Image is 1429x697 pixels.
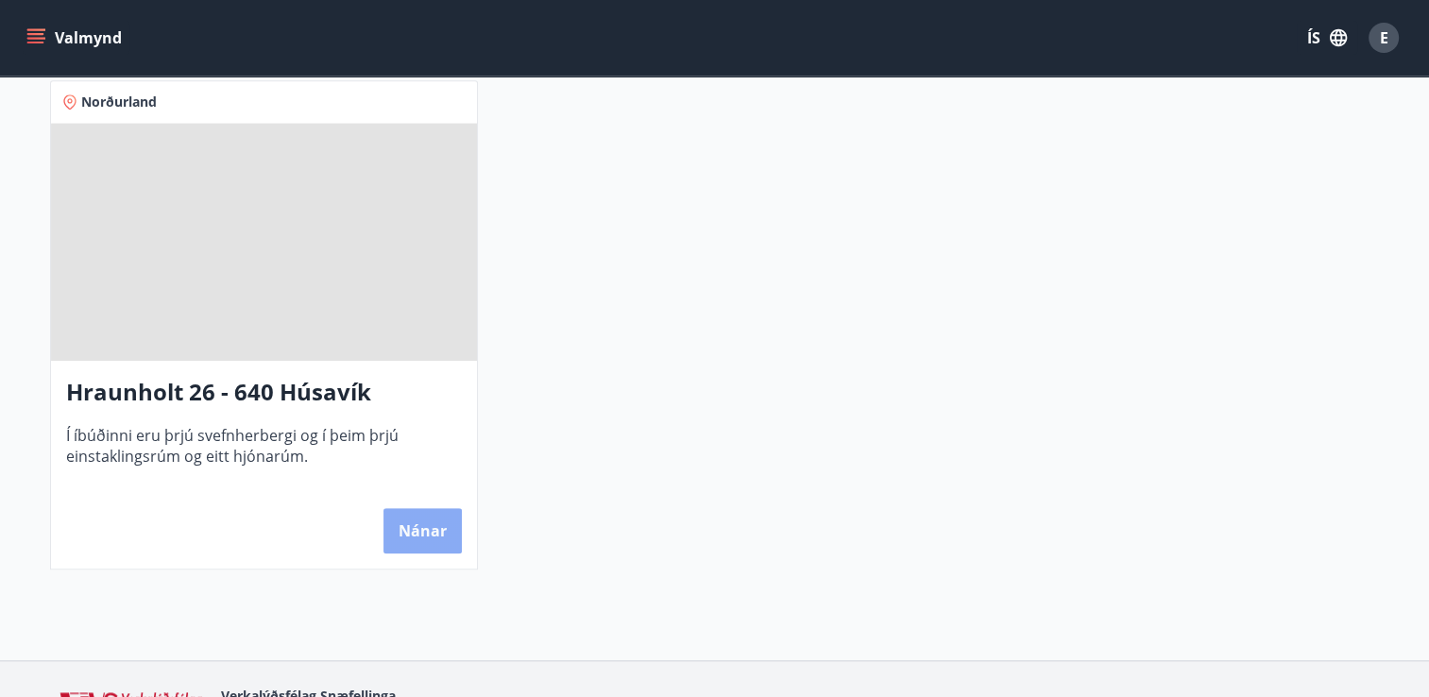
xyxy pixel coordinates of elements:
h3: Hraunholt 26 - 640 Húsavík [66,376,462,410]
button: menu [23,21,129,55]
button: Nánar [383,508,462,553]
button: E [1361,15,1406,60]
button: ÍS [1297,21,1357,55]
span: Norðurland [81,93,157,111]
span: E [1380,27,1388,48]
span: Í íbúðinni eru þrjú svefnherbergi og í þeim þrjú einstaklingsrúm og eitt hjónarúm. [66,425,462,487]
